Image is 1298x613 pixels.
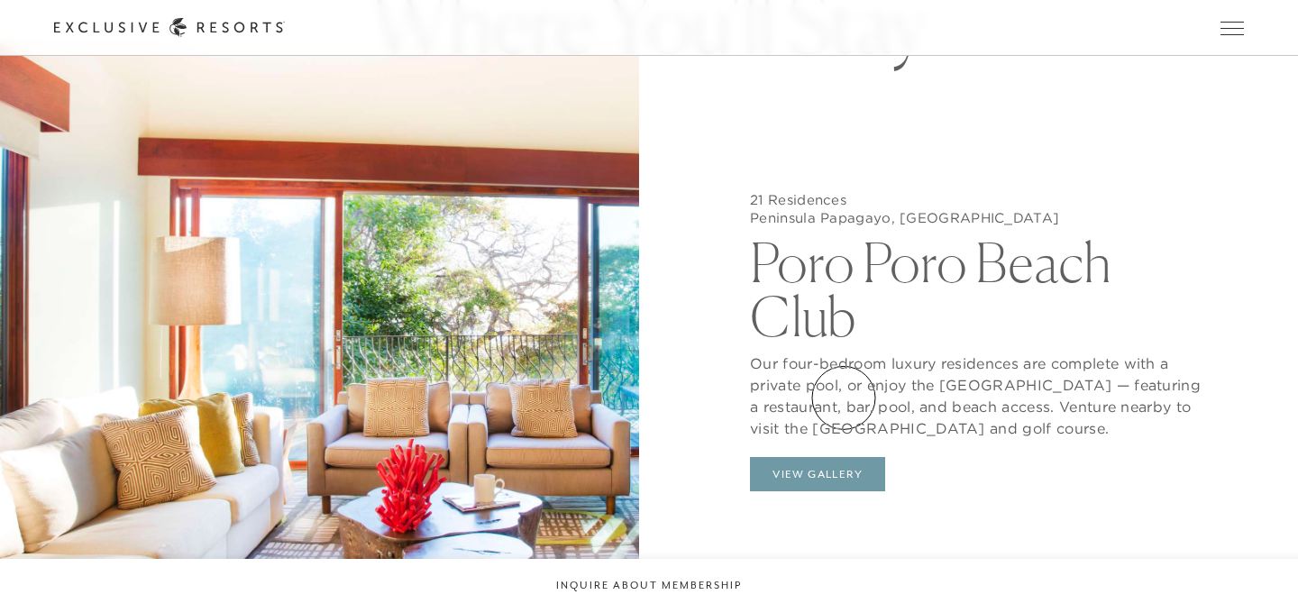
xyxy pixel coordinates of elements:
p: Our four-bedroom luxury residences are complete with a private pool, or enjoy the [GEOGRAPHIC_DAT... [750,343,1206,439]
button: Open navigation [1220,22,1244,34]
h2: Poro Poro Beach Club [750,226,1206,343]
button: View Gallery [750,457,885,491]
iframe: Qualified Messenger [1215,530,1298,613]
h5: Peninsula Papagayo, [GEOGRAPHIC_DATA] [750,209,1206,227]
h5: 21 Residences [750,191,1206,209]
